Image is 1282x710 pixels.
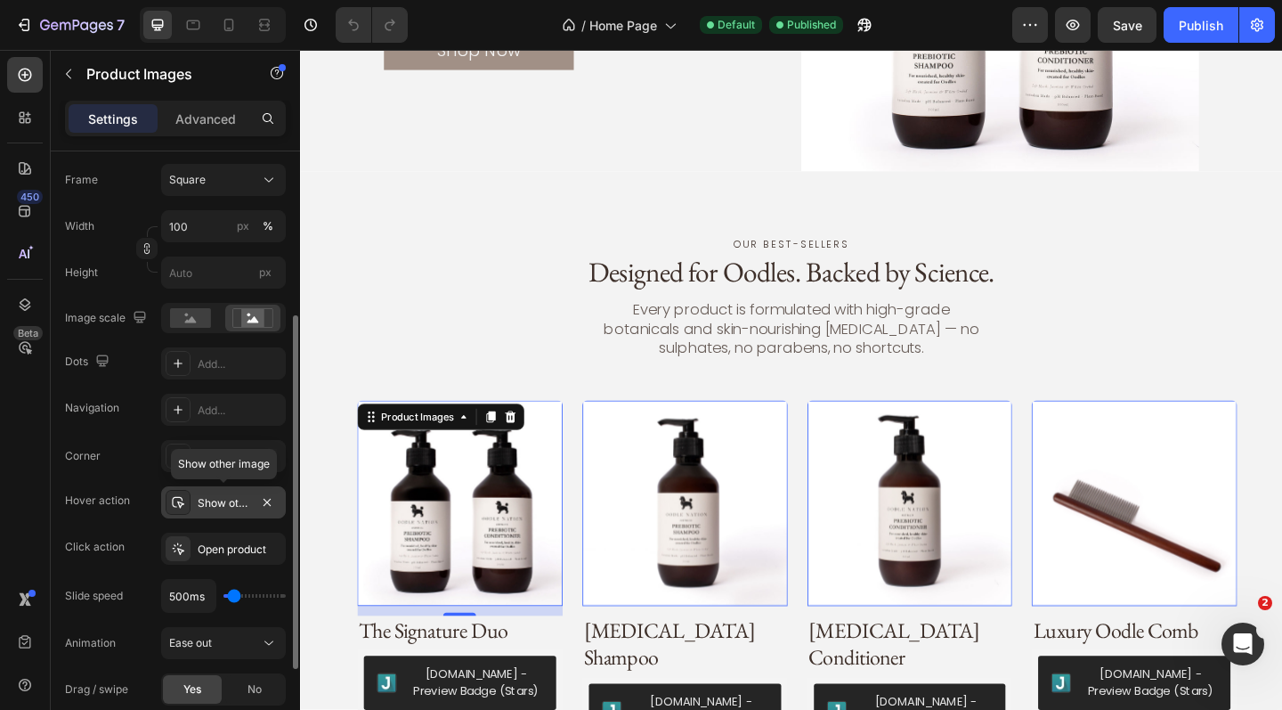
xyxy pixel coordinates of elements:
[65,588,123,604] div: Slide speed
[88,110,138,128] p: Settings
[169,636,212,649] span: Ease out
[65,493,130,509] div: Hover action
[263,218,273,234] div: %
[161,257,286,289] input: px
[162,580,215,612] input: Auto
[198,542,281,558] div: Open product
[853,671,998,708] div: [DOMAIN_NAME] - Preview Badge (Stars)
[198,403,281,419] div: Add...
[307,616,531,681] h3: [MEDICAL_DATA] Shampoo
[65,306,150,331] div: Image scale
[1113,18,1142,33] span: Save
[796,616,1019,650] h3: Luxury Oodle Comb
[7,7,133,43] button: 7
[161,164,286,196] button: Square
[2,206,1067,218] p: Our best-sellers
[13,326,43,340] div: Beta
[1179,16,1223,35] div: Publish
[1098,7,1156,43] button: Save
[161,210,286,242] input: px%
[320,273,749,334] p: Every product is formulated with high-grade botanicals and skin-nourishing [MEDICAL_DATA] — no su...
[65,681,128,698] div: Drag / swipe
[65,218,94,234] label: Width
[198,449,281,465] div: Add...
[86,63,238,85] p: Product Images
[65,539,125,555] div: Click action
[65,448,101,464] div: Corner
[336,7,408,43] div: Undo/Redo
[237,218,249,234] div: px
[198,495,249,511] div: Show other image
[65,350,113,374] div: Dots
[183,681,201,698] span: Yes
[247,681,262,698] span: No
[817,679,839,700] img: Judgeme.png
[1221,623,1264,665] iframe: Intercom live chat
[259,265,272,279] span: px
[198,356,281,372] div: Add...
[17,190,43,204] div: 450
[232,216,254,237] button: %
[307,382,531,606] a: Prebiotic Shampoo
[84,679,105,700] img: Judgeme.png
[718,17,755,33] span: Default
[169,172,206,188] span: Square
[161,627,286,659] button: Ease out
[552,616,775,681] h3: [MEDICAL_DATA] Conditioner
[257,216,279,237] button: px
[62,616,286,650] h3: The Signature Duo
[65,635,116,651] div: Animation
[117,14,125,36] p: 7
[62,382,286,606] a: The Signature Duo
[300,50,1282,710] iframe: Design area
[119,671,264,708] div: [DOMAIN_NAME] - Preview Badge (Stars)
[581,16,586,35] span: /
[65,265,98,281] label: Height
[65,400,119,416] div: Navigation
[552,382,775,606] a: Prebiotic Conditioner
[796,382,1019,606] a: Luxury Oodle Comb
[589,16,657,35] span: Home Page
[1164,7,1238,43] button: Publish
[1258,596,1272,610] span: 2
[787,17,836,33] span: Published
[85,392,171,408] div: Product Images
[65,172,98,188] label: Frame
[175,110,236,128] p: Advanced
